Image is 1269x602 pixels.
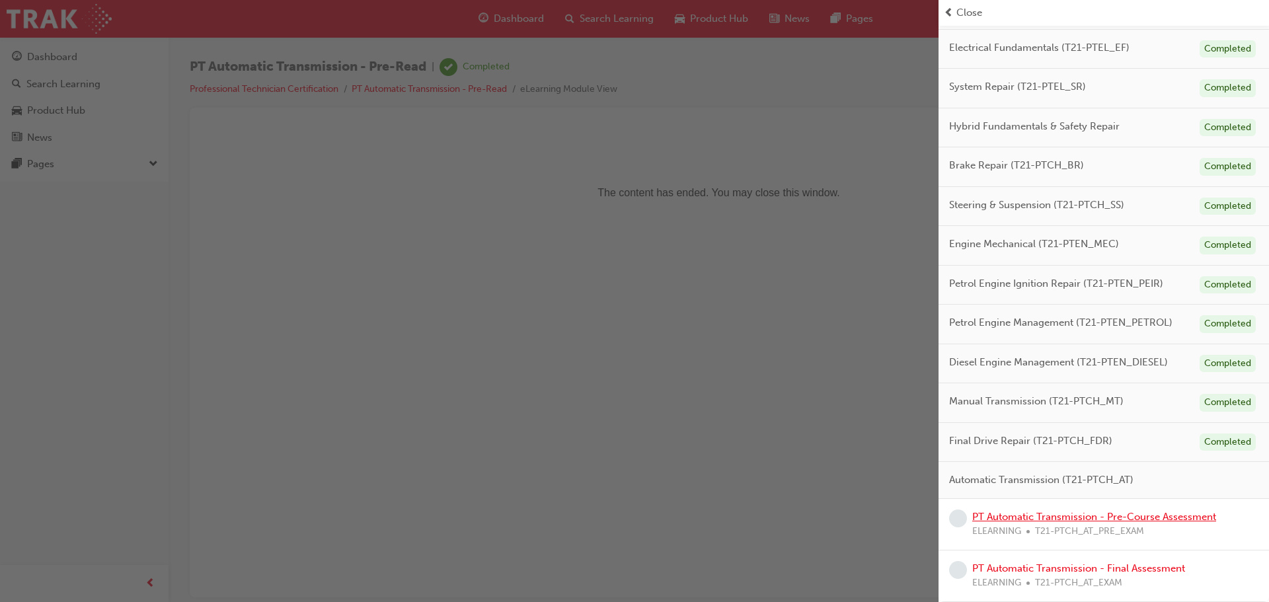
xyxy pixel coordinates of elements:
div: Completed [1200,315,1256,333]
span: Steering & Suspension (T21-PTCH_SS) [949,198,1124,213]
div: Completed [1200,355,1256,373]
div: Completed [1200,198,1256,215]
span: T21-PTCH_AT_EXAM [1035,576,1122,591]
div: Completed [1200,119,1256,137]
span: Brake Repair (T21-PTCH_BR) [949,158,1084,173]
div: Completed [1200,79,1256,97]
div: Completed [1200,158,1256,176]
div: Completed [1200,40,1256,58]
p: The content has ended. You may close this window. [5,11,1032,70]
span: Diesel Engine Management (T21-PTEN_DIESEL) [949,355,1168,370]
a: PT Automatic Transmission - Pre-Course Assessment [972,511,1216,523]
span: ELEARNING [972,576,1021,591]
a: PT Automatic Transmission - Final Assessment [972,562,1185,574]
span: learningRecordVerb_NONE-icon [949,561,967,579]
span: Manual Transmission (T21-PTCH_MT) [949,394,1124,409]
span: prev-icon [944,5,954,20]
div: Completed [1200,276,1256,294]
button: prev-iconClose [944,5,1264,20]
span: ELEARNING [972,524,1021,539]
span: learningRecordVerb_NONE-icon [949,509,967,527]
span: System Repair (T21-PTEL_SR) [949,79,1086,94]
span: Petrol Engine Management (T21-PTEN_PETROL) [949,315,1173,330]
div: Completed [1200,394,1256,412]
span: Hybrid Fundamentals & Safety Repair [949,119,1120,134]
span: T21-PTCH_AT_PRE_EXAM [1035,524,1144,539]
span: Final Drive Repair (T21-PTCH_FDR) [949,433,1112,449]
span: Engine Mechanical (T21-PTEN_MEC) [949,237,1119,252]
div: Completed [1200,237,1256,254]
span: Close [956,5,982,20]
div: Completed [1200,433,1256,451]
span: Electrical Fundamentals (T21-PTEL_EF) [949,40,1130,56]
span: Automatic Transmission (T21-PTCH_AT) [949,472,1134,488]
span: Petrol Engine Ignition Repair (T21-PTEN_PEIR) [949,276,1163,291]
